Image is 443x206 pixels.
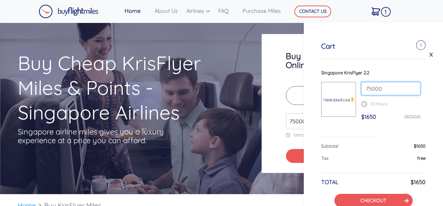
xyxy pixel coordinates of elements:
span: Tax [321,155,329,161]
h1: Buy Cheap KrisFlyer Miles & Points - Singapore Airlines [18,51,235,125]
a: 1 [369,4,390,18]
span: Subtotal [321,143,338,149]
span: 1 [416,40,426,50]
button: CONTACT US [294,6,331,17]
span: 1 [381,7,391,17]
p: 2.2¢ /per miles [286,86,401,105]
h3: Buy Krisflyer Airline Miles Online [286,51,401,69]
p: Singapore airline miles gives you a luxury experience at a price you can afford. [18,127,175,145]
a: FAQ [215,4,240,18]
img: Cart [372,7,380,16]
a: remove [404,113,420,118]
button: PURCHASE AIRLINE MILES$1650.00 [286,149,401,163]
p: 72 Hours [361,101,420,107]
a: CHECKOUT [361,197,386,204]
a: About Us [152,4,183,18]
a: Home [122,4,152,18]
a: X [428,49,435,60]
span: $1650 [361,113,376,120]
a: Airlines [183,4,215,18]
img: Singapore-KrisFlyer.png [322,92,356,107]
h5: Cart [321,42,335,50]
h6: TOTAL [321,179,339,186]
span: free [417,155,426,161]
span: $1650 [414,143,426,149]
span: Singapore KrisFlyer 2.2 [321,70,369,75]
a: Buy Flight Miles Logo [39,3,98,20]
h6: $1650 [411,179,426,186]
a: Purchase Miles [240,4,284,18]
span: Mile [302,118,316,126]
img: schedule.png [361,101,367,107]
img: Buy Flight Miles Logo [39,5,98,18]
p: transfers within 72 hours [286,132,401,138]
